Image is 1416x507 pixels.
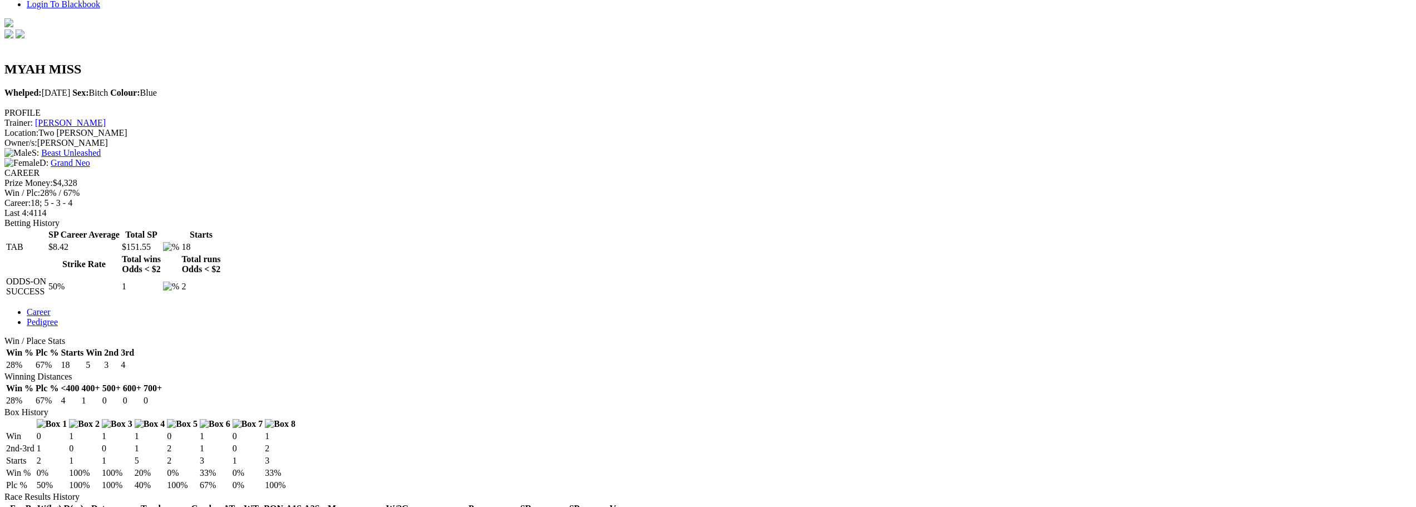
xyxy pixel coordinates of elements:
[4,198,31,208] span: Career:
[163,242,179,252] img: %
[48,254,120,275] th: Strike Rate
[199,431,231,442] td: 1
[199,467,231,479] td: 33%
[120,360,135,371] td: 4
[81,383,101,394] th: 400+
[4,218,1412,228] div: Betting History
[232,443,264,454] td: 0
[181,229,221,240] th: Starts
[6,455,35,466] td: Starts
[232,480,264,491] td: 0%
[102,419,132,429] img: Box 3
[36,431,68,442] td: 0
[134,443,166,454] td: 1
[166,431,198,442] td: 0
[4,336,1412,346] div: Win / Place Stats
[4,188,40,198] span: Win / Plc:
[110,88,157,97] span: Blue
[4,178,53,188] span: Prize Money:
[265,419,295,429] img: Box 8
[166,443,198,454] td: 2
[4,138,1412,148] div: [PERSON_NAME]
[163,282,179,292] img: %
[68,443,100,454] td: 0
[4,208,29,218] span: Last 4:
[110,88,140,97] b: Colour:
[101,443,133,454] td: 0
[4,128,1412,138] div: Two [PERSON_NAME]
[199,443,231,454] td: 1
[200,419,230,429] img: Box 6
[60,383,80,394] th: <400
[6,276,47,297] td: ODDS-ON SUCCESS
[143,395,162,406] td: 0
[35,383,59,394] th: Plc %
[36,480,68,491] td: 50%
[135,419,165,429] img: Box 4
[4,178,1412,188] div: $4,328
[121,229,161,240] th: Total SP
[6,242,47,253] td: TAB
[134,480,166,491] td: 40%
[166,455,198,466] td: 2
[36,467,68,479] td: 0%
[233,419,263,429] img: Box 7
[101,455,133,466] td: 1
[85,347,102,358] th: Win
[4,138,37,147] span: Owner/s:
[35,347,59,358] th: Plc %
[48,276,120,297] td: 50%
[35,395,59,406] td: 67%
[69,419,100,429] img: Box 2
[181,242,221,253] td: 18
[6,395,34,406] td: 28%
[6,383,34,394] th: Win %
[4,168,1412,178] div: CAREER
[27,307,51,317] a: Career
[35,360,59,371] td: 67%
[4,188,1412,198] div: 28% / 67%
[4,18,13,27] img: logo-grsa-white.png
[4,372,1412,382] div: Winning Distances
[27,317,58,327] a: Pedigree
[60,360,84,371] td: 18
[264,443,296,454] td: 2
[101,480,133,491] td: 100%
[121,254,161,275] th: Total wins Odds < $2
[6,443,35,454] td: 2nd-3rd
[122,395,142,406] td: 0
[4,158,40,168] img: Female
[48,229,120,240] th: SP Career Average
[36,455,68,466] td: 2
[4,492,1412,502] div: Race Results History
[85,360,102,371] td: 5
[6,347,34,358] th: Win %
[232,455,264,466] td: 1
[48,242,120,253] td: $8.42
[121,242,161,253] td: $151.55
[6,480,35,491] td: Plc %
[41,148,101,157] a: Beast Unleashed
[166,480,198,491] td: 100%
[60,347,84,358] th: Starts
[60,395,80,406] td: 4
[103,360,119,371] td: 3
[4,198,1412,208] div: 18; 5 - 3 - 4
[120,347,135,358] th: 3rd
[264,431,296,442] td: 1
[167,419,198,429] img: Box 5
[121,276,161,297] td: 1
[16,29,24,38] img: twitter.svg
[181,276,221,297] td: 2
[122,383,142,394] th: 600+
[199,455,231,466] td: 3
[6,467,35,479] td: Win %
[181,254,221,275] th: Total runs Odds < $2
[68,480,100,491] td: 100%
[6,431,35,442] td: Win
[4,208,1412,218] div: 4114
[134,431,166,442] td: 1
[232,467,264,479] td: 0%
[4,128,38,137] span: Location:
[4,148,39,157] span: S:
